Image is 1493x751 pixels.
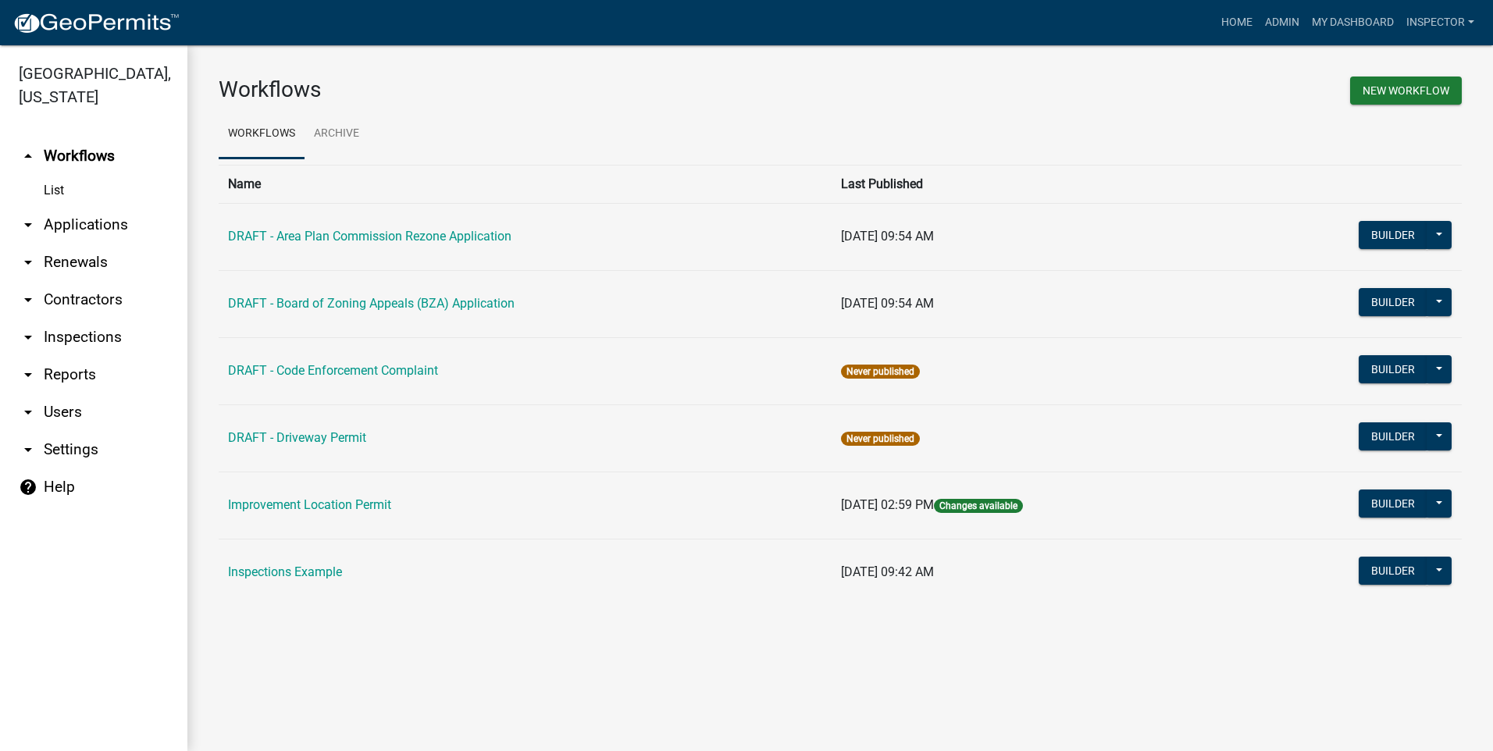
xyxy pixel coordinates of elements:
[228,497,391,512] a: Improvement Location Permit
[841,229,934,244] span: [DATE] 09:54 AM
[228,363,438,378] a: DRAFT - Code Enforcement Complaint
[219,109,305,159] a: Workflows
[19,365,37,384] i: arrow_drop_down
[1359,288,1427,316] button: Builder
[1215,8,1259,37] a: Home
[19,215,37,234] i: arrow_drop_down
[228,229,511,244] a: DRAFT - Area Plan Commission Rezone Application
[1359,489,1427,518] button: Builder
[19,478,37,497] i: help
[1350,77,1462,105] button: New Workflow
[228,564,342,579] a: Inspections Example
[1359,221,1427,249] button: Builder
[1306,8,1400,37] a: My Dashboard
[841,365,920,379] span: Never published
[19,147,37,166] i: arrow_drop_up
[1359,557,1427,585] button: Builder
[219,165,832,203] th: Name
[1400,8,1481,37] a: Inspector
[1359,422,1427,450] button: Builder
[219,77,828,103] h3: Workflows
[19,328,37,347] i: arrow_drop_down
[841,432,920,446] span: Never published
[934,499,1023,513] span: Changes available
[19,403,37,422] i: arrow_drop_down
[1359,355,1427,383] button: Builder
[841,564,934,579] span: [DATE] 09:42 AM
[19,253,37,272] i: arrow_drop_down
[305,109,369,159] a: Archive
[228,430,366,445] a: DRAFT - Driveway Permit
[841,497,934,512] span: [DATE] 02:59 PM
[1259,8,1306,37] a: Admin
[228,296,515,311] a: DRAFT - Board of Zoning Appeals (BZA) Application
[841,296,934,311] span: [DATE] 09:54 AM
[832,165,1235,203] th: Last Published
[19,290,37,309] i: arrow_drop_down
[19,440,37,459] i: arrow_drop_down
